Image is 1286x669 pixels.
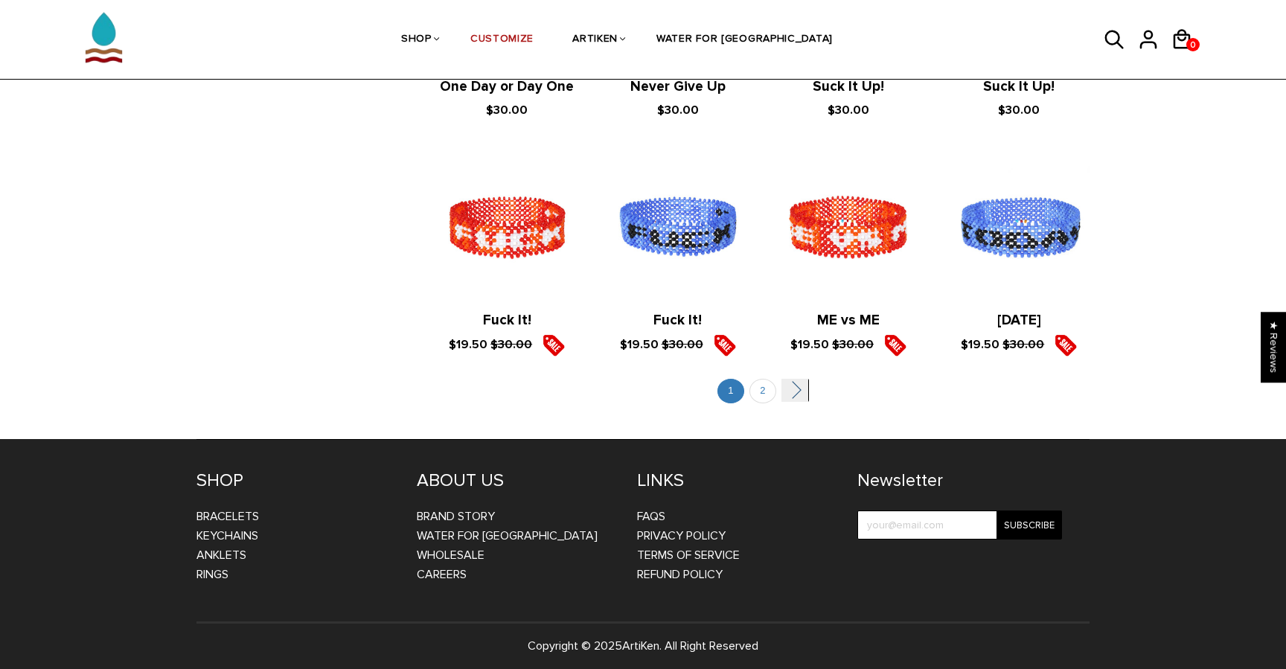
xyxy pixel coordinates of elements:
[828,103,869,118] span: $30.00
[662,337,703,352] s: $30.00
[490,337,532,352] s: $30.00
[449,337,487,352] span: $19.50
[637,567,723,582] a: Refund Policy
[637,528,726,543] a: Privacy Policy
[998,103,1040,118] span: $30.00
[790,337,829,352] span: $19.50
[749,379,776,403] a: 2
[781,379,808,402] a: 
[483,312,531,329] a: Fuck It!
[1055,334,1077,356] img: sale5.png
[653,312,702,329] a: Fuck It!
[630,78,726,95] a: Never Give Up
[417,509,495,524] a: BRAND STORY
[196,509,259,524] a: Bracelets
[656,1,833,80] a: WATER FOR [GEOGRAPHIC_DATA]
[622,638,659,653] a: ArtiKen
[832,337,874,352] s: $30.00
[417,470,615,492] h4: ABOUT US
[417,528,598,543] a: WATER FOR [GEOGRAPHIC_DATA]
[196,567,228,582] a: Rings
[857,510,1062,540] input: your@email.com
[620,337,659,352] span: $19.50
[401,1,432,80] a: SHOP
[637,548,740,563] a: Terms of Service
[1186,36,1200,54] span: 0
[637,509,665,524] a: FAQs
[637,470,835,492] h4: LINKS
[417,548,484,563] a: WHOLESALE
[470,1,534,80] a: CUSTOMIZE
[196,636,1090,656] p: Copyright © 2025 . All Right Reserved
[997,510,1062,540] input: Subscribe
[196,470,394,492] h4: SHOP
[817,312,880,329] a: ME vs ME
[196,548,246,563] a: Anklets
[1186,38,1200,51] a: 0
[417,567,467,582] a: CAREERS
[983,78,1055,95] a: Suck It Up!
[486,103,528,118] span: $30.00
[196,528,258,543] a: Keychains
[857,470,1062,492] h4: Newsletter
[1261,312,1286,382] div: Click to open Judge.me floating reviews tab
[543,334,565,356] img: sale5.png
[657,103,699,118] span: $30.00
[572,1,618,80] a: ARTIKEN
[717,379,744,403] a: 1
[714,334,736,356] img: sale5.png
[997,312,1041,329] a: [DATE]
[440,78,574,95] a: One Day or Day One
[1002,337,1044,352] s: $30.00
[813,78,884,95] a: Suck It Up!
[961,337,999,352] span: $19.50
[884,334,906,356] img: sale5.png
